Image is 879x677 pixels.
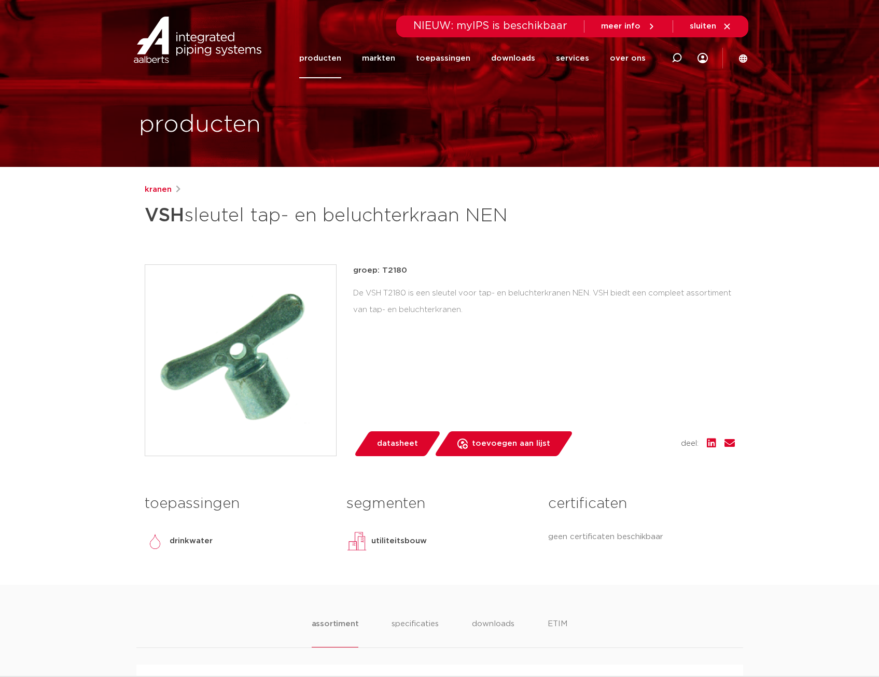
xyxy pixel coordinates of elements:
[413,21,567,31] span: NIEUW: myIPS is beschikbaar
[299,38,646,78] nav: Menu
[548,618,567,647] li: ETIM
[556,38,589,78] a: services
[491,38,535,78] a: downloads
[145,184,172,196] a: kranen
[353,264,735,277] p: groep: T2180
[601,22,640,30] span: meer info
[362,38,395,78] a: markten
[548,531,734,543] p: geen certificaten beschikbaar
[472,618,514,647] li: downloads
[416,38,470,78] a: toepassingen
[377,435,418,452] span: datasheet
[601,22,656,31] a: meer info
[690,22,716,30] span: sluiten
[353,285,735,318] div: De VSH T2180 is een sleutel voor tap- en beluchterkranen NEN. VSH biedt een compleet assortiment ...
[371,535,427,547] p: utiliteitsbouw
[299,38,341,78] a: producten
[346,493,533,514] h3: segmenten
[139,108,261,142] h1: producten
[170,535,213,547] p: drinkwater
[312,618,359,647] li: assortiment
[145,265,336,456] img: Product Image for VSH sleutel tap- en beluchterkraan NEN
[610,38,646,78] a: over ons
[690,22,732,31] a: sluiten
[145,493,331,514] h3: toepassingen
[145,206,184,225] strong: VSH
[681,438,699,450] span: deel:
[353,431,441,456] a: datasheet
[145,531,165,552] img: drinkwater
[392,618,439,647] li: specificaties
[346,531,367,552] img: utiliteitsbouw
[472,435,550,452] span: toevoegen aan lijst
[548,493,734,514] h3: certificaten
[145,200,534,231] h1: sleutel tap- en beluchterkraan NEN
